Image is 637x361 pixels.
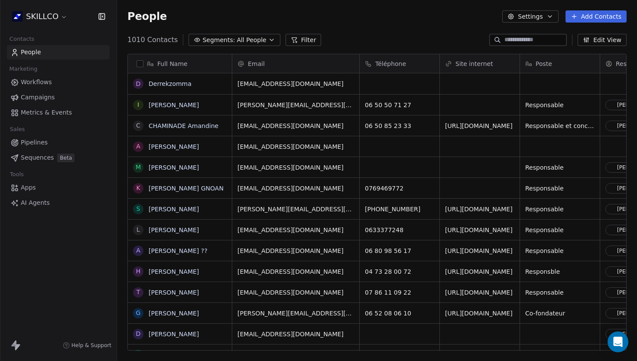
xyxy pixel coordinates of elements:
span: 06 52 08 06 10 [365,309,434,318]
span: People [21,48,41,57]
button: SKILLCO [10,9,69,24]
a: [PERSON_NAME] [149,310,199,317]
div: L [136,225,140,234]
span: [EMAIL_ADDRESS][DOMAIN_NAME] [237,267,354,276]
div: H [136,267,141,276]
div: T [136,288,140,297]
img: Skillco%20logo%20icon%20(2).png [12,11,23,22]
span: 0633377248 [365,226,434,234]
span: [EMAIL_ADDRESS][DOMAIN_NAME] [237,121,354,130]
a: [URL][DOMAIN_NAME] [445,226,513,233]
a: [PERSON_NAME] GNOAN [149,185,224,192]
span: Co-fondateur [525,309,595,318]
span: Apps [21,183,36,192]
span: Responsable [525,226,595,234]
a: [URL][DOMAIN_NAME] [445,122,513,129]
span: [EMAIL_ADDRESS][DOMAIN_NAME] [237,79,354,88]
div: Téléphone [360,54,439,73]
span: [EMAIL_ADDRESS][DOMAIN_NAME] [237,163,354,172]
span: Campaigns [21,93,55,102]
a: Metrics & Events [7,105,110,120]
span: All People [237,36,266,45]
a: SequencesBeta [7,151,110,165]
span: Workflows [21,78,52,87]
span: Tools [6,168,27,181]
span: Responsable [525,205,595,213]
span: [EMAIL_ADDRESS][DOMAIN_NAME] [237,142,354,151]
span: [EMAIL_ADDRESS][DOMAIN_NAME] [237,288,354,297]
div: Poste [520,54,600,73]
span: 06 80 98 56 17 [365,246,434,255]
div: A [136,246,140,255]
a: [PERSON_NAME] [149,102,199,108]
div: G [136,308,141,318]
div: Full Name [128,54,232,73]
a: [PERSON_NAME] ?? [149,247,208,254]
span: 0769469772 [365,184,434,193]
a: Derrekzomma [149,80,192,87]
a: [PERSON_NAME] [149,226,199,233]
span: 1010 Contacts [127,35,178,45]
button: Edit View [578,34,627,46]
span: Email [248,59,265,68]
div: M [136,350,141,359]
span: Responsable [525,101,595,109]
span: [PERSON_NAME][EMAIL_ADDRESS][DOMAIN_NAME] [237,351,354,359]
span: Poste [536,59,552,68]
div: k [136,184,140,193]
a: [PERSON_NAME] [149,331,199,338]
button: Add Contacts [565,10,627,23]
div: A [136,142,140,151]
a: Campaigns [7,90,110,105]
span: AI Agents [21,198,50,207]
span: [EMAIL_ADDRESS][DOMAIN_NAME] [237,246,354,255]
span: Help & Support [71,342,111,349]
span: Téléphone [375,59,406,68]
span: Site internet [455,59,493,68]
div: grid [128,73,232,351]
span: Responsable [525,288,595,297]
a: [PERSON_NAME] [149,206,199,213]
span: Metrics & Events [21,108,72,117]
button: Filter [286,34,322,46]
a: Apps [7,180,110,195]
a: [PERSON_NAME] [149,143,199,150]
div: D [136,329,141,338]
a: [URL][DOMAIN_NAME] [445,268,513,275]
span: [PHONE_NUMBER] [365,205,434,213]
span: Responsable [525,246,595,255]
div: Site internet [440,54,520,73]
a: [URL][DOMAIN_NAME] [445,206,513,213]
span: [EMAIL_ADDRESS][DOMAIN_NAME] [237,226,354,234]
a: [URL][DOMAIN_NAME] [445,310,513,317]
span: 06 50 50 71 27 [365,101,434,109]
span: Pipelines [21,138,48,147]
div: Email [232,54,359,73]
div: C [136,121,140,130]
div: D [136,79,141,89]
a: AI Agents [7,196,110,210]
a: [PERSON_NAME] [149,268,199,275]
span: [EMAIL_ADDRESS][DOMAIN_NAME] [237,330,354,338]
div: I [137,100,139,109]
span: SKILLCO [26,11,58,22]
span: Sequences [21,153,54,162]
span: Segments: [202,36,235,45]
span: 06 50 85 23 33 [365,121,434,130]
a: CHAMINADE Amandine [149,122,218,129]
span: People [127,10,167,23]
a: People [7,45,110,59]
a: Help & Support [63,342,111,349]
span: [PERSON_NAME][EMAIL_ADDRESS][DOMAIN_NAME] [237,205,354,213]
span: Full Name [157,59,188,68]
span: Beta [57,154,75,162]
div: M [136,163,141,172]
span: 04 73 28 00 72 [365,267,434,276]
span: Marketing [6,62,41,75]
span: Responsable [525,184,595,193]
div: S [136,204,140,213]
span: Responsble [525,267,595,276]
a: [PERSON_NAME] [149,164,199,171]
span: Responsable et conceptrice formation [525,121,595,130]
span: 07 86 11 09 22 [365,288,434,297]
